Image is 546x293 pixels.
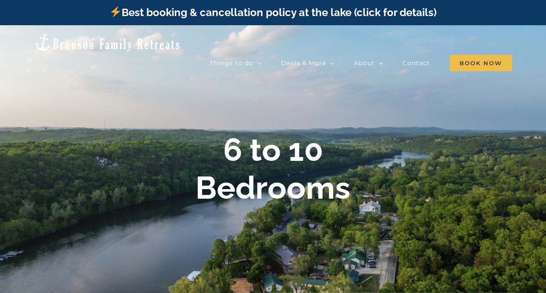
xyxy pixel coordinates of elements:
[127,54,512,72] nav: Main Menu
[34,33,181,52] img: Branson Family Retreats Logo
[354,54,383,72] a: About
[450,55,512,71] span: Book Now
[450,54,512,72] a: Book Now
[403,60,430,66] span: Contact
[110,7,121,17] img: ⚡️
[403,54,430,72] a: Contact
[210,60,253,66] span: Things to do
[127,54,190,72] a: Vacation homes
[354,60,375,66] span: About
[195,131,351,206] b: 6 to 10 Bedrooms
[281,60,326,66] span: Deals & More
[281,54,334,72] a: Deals & More
[109,6,436,19] a: Best booking & cancellation policy at the lake (click for details)
[210,54,261,72] a: Things to do
[127,60,182,66] span: Vacation homes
